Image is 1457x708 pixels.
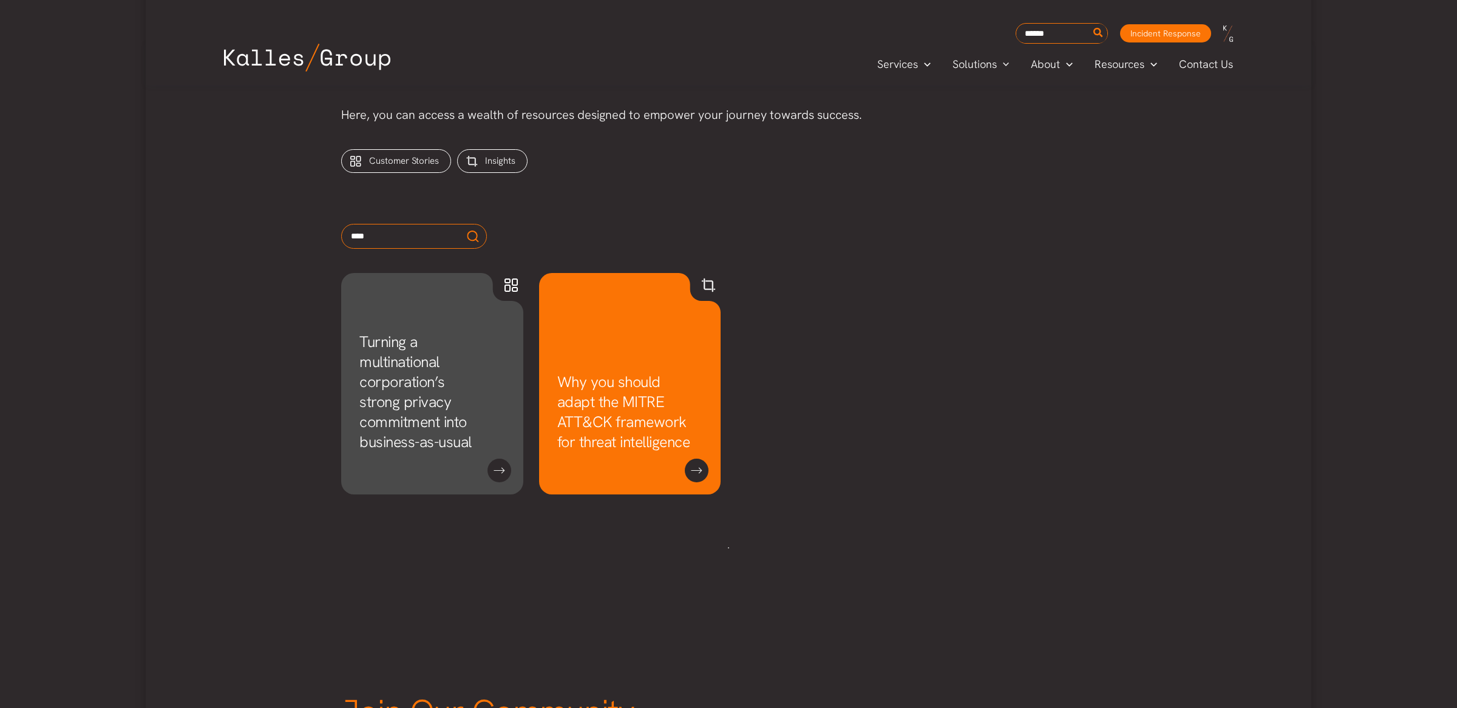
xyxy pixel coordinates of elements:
[866,55,942,73] a: ServicesMenu Toggle
[866,54,1245,74] nav: Primary Site Navigation
[942,55,1021,73] a: SolutionsMenu Toggle
[1095,55,1144,73] span: Resources
[1168,55,1245,73] a: Contact Us
[953,55,997,73] span: Solutions
[557,372,690,452] a: Why you should adapt the MITRE ATT&CK framework for threat intelligence
[485,155,515,167] span: Insights
[224,44,390,72] img: Kalles Group
[1060,55,1073,73] span: Menu Toggle
[1020,55,1084,73] a: AboutMenu Toggle
[1120,24,1211,42] a: Incident Response
[997,55,1010,73] span: Menu Toggle
[1084,55,1168,73] a: ResourcesMenu Toggle
[369,155,439,167] span: Customer Stories
[359,332,472,452] a: Turning a multinational corporation’s strong privacy commitment into business-as-usual
[341,105,1116,125] p: Here, you can access a wealth of resources designed to empower your journey towards success.
[1179,55,1233,73] span: Contact Us
[877,55,918,73] span: Services
[1091,24,1106,43] button: Search
[918,55,931,73] span: Menu Toggle
[1144,55,1157,73] span: Menu Toggle
[1031,55,1060,73] span: About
